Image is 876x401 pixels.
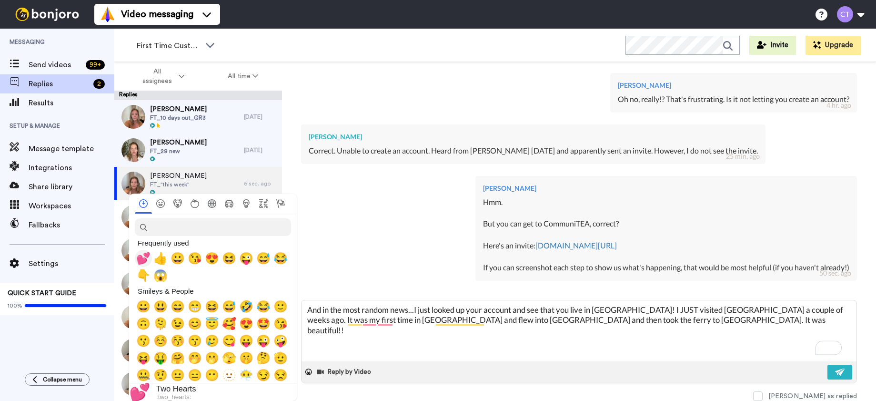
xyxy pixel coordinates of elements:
img: vm-color.svg [100,7,115,22]
div: Hmm. But you can get to CommuniTEA, correct? Here's an invite: If you can screenshot each step to... [483,197,849,273]
img: d182a69c-3f25-4f75-b1e2-a8a136d57023-thumb.jpg [121,205,145,229]
span: Video messaging [121,8,193,21]
span: [PERSON_NAME] [150,171,207,181]
img: 2af630c9-bb00-4629-856d-cd585671067e-thumb.jpg [121,105,145,129]
button: Upgrade [806,36,861,55]
span: First Time Customer [137,40,201,51]
a: [DOMAIN_NAME][URL] [535,241,617,250]
img: d182a69c-3f25-4f75-b1e2-a8a136d57023-thumb.jpg [121,272,145,296]
button: All time [206,68,281,85]
a: [PERSON_NAME]FT_3 days out_GR4[DATE] [114,267,282,300]
button: Invite [749,36,796,55]
span: All assignees [138,67,177,86]
span: 100% [8,302,22,309]
div: 2 [93,79,105,89]
a: [PERSON_NAME]FT_75ppl_26 mo. ago [114,334,282,367]
span: Share library [29,181,114,193]
div: [PERSON_NAME] as replied [768,391,857,401]
textarea: To enrich screen reader interactions, please activate Accessibility in Grammarly extension settings [302,300,856,361]
a: [PERSON_NAME]FT_150ppl_56 mo. ago [114,367,282,401]
div: Replies [114,91,282,100]
span: FT_29 new [150,147,207,155]
div: Correct. Unable to create an account. Heard from [PERSON_NAME] [DATE] and apparently sent an invi... [309,145,758,156]
img: c5718b27-a0f8-4c5c-bcc2-74a80e3c41ec-thumb.jpg [121,172,145,195]
a: [PERSON_NAME]FT_29 new[DATE] [114,134,282,167]
button: Collapse menu [25,373,90,386]
a: [PERSON_NAME]FT_3 days out_GR4[DATE] [114,200,282,234]
span: Send videos [29,59,82,71]
img: d182a69c-3f25-4f75-b1e2-a8a136d57023-thumb.jpg [121,238,145,262]
a: [PERSON_NAME]FT_"this week"6 sec. ago [114,167,282,200]
span: [PERSON_NAME] [150,138,207,147]
div: [DATE] [244,146,277,154]
span: QUICK START GUIDE [8,290,76,297]
img: 1da16a9a-3755-4fa7-8515-8afeb9762081-thumb.jpg [121,372,145,396]
div: [PERSON_NAME] [618,81,849,90]
div: 99 + [86,60,105,70]
img: send-white.svg [835,368,846,376]
a: [PERSON_NAME]FT_3 days out_GR4[DATE] [114,234,282,267]
span: Results [29,97,114,109]
img: bj-logo-header-white.svg [11,8,83,21]
span: Message template [29,143,114,154]
span: Fallbacks [29,219,114,231]
img: e775b053-e7e1-4264-a7ad-83d797bd57dc-thumb.jpg [121,138,145,162]
button: All assignees [116,63,206,90]
img: bd841412-ef6e-4396-b8f4-7c2503e5b85c-thumb.jpg [121,305,145,329]
div: [PERSON_NAME] [483,184,849,193]
div: [PERSON_NAME] [309,132,758,142]
span: Integrations [29,162,114,174]
a: [PERSON_NAME]FT_10 days out_GR3[DATE] [114,100,282,134]
span: Replies [29,78,90,90]
span: Workspaces [29,200,114,212]
span: [PERSON_NAME] [150,104,207,114]
span: FT_10 days out_GR3 [150,114,207,122]
a: [PERSON_NAME]FT_1 mo out_GR11 mo. ago [114,300,282,334]
div: [DATE] [244,113,277,121]
button: Reply by Video [316,365,374,379]
span: Collapse menu [43,376,82,383]
div: 4 hr. ago [826,101,851,110]
div: 50 sec. ago [819,268,851,278]
div: Oh no, really!? That's frustrating. Is it not letting you create an account? [618,94,849,105]
div: 6 sec. ago [244,180,277,187]
div: 25 min. ago [726,152,760,161]
span: Settings [29,258,114,269]
span: FT_"this week" [150,181,207,188]
img: 90f09d71-e108-4f9a-a833-9450812f301a-thumb.jpg [121,339,145,362]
